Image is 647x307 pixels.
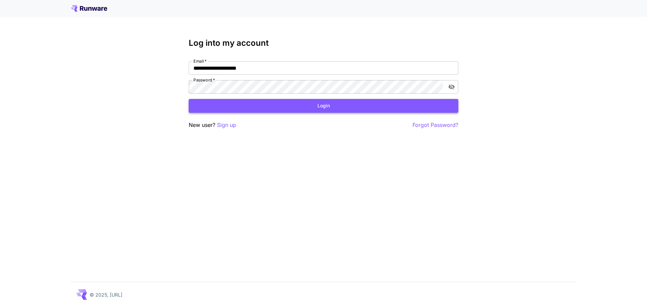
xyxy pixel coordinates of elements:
[217,121,236,129] button: Sign up
[193,77,215,83] label: Password
[189,121,236,129] p: New user?
[445,81,458,93] button: toggle password visibility
[412,121,458,129] button: Forgot Password?
[90,291,122,298] p: © 2025, [URL]
[189,38,458,48] h3: Log into my account
[193,58,207,64] label: Email
[189,99,458,113] button: Login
